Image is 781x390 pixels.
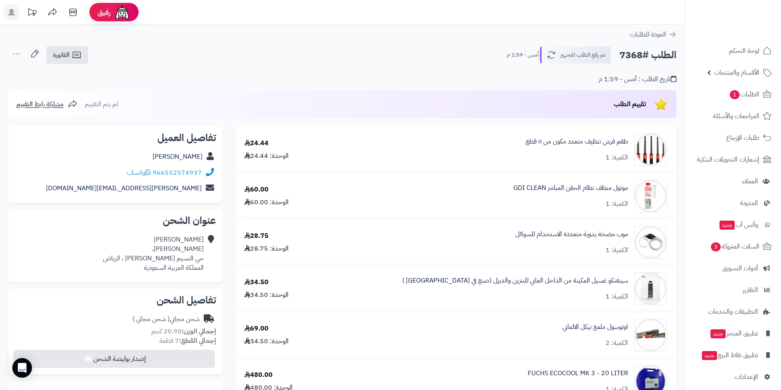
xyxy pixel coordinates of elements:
span: لم يتم التقييم [85,99,118,109]
span: السلات المتروكة [710,241,759,252]
div: شحن مجاني [132,315,200,324]
a: وآتس آبجديد [690,215,776,235]
span: تطبيق نقاط البيع [701,349,758,361]
div: الكمية: 1 [606,199,628,209]
div: 34.50 [244,278,269,287]
a: طلبات الإرجاع [690,128,776,148]
a: المدونة [690,193,776,213]
span: تقييم الطلب [614,99,646,109]
span: الطلبات [729,89,759,100]
a: الطلبات1 [690,84,776,104]
div: 480.00 [244,370,273,380]
img: 1683628634-gdi%201682787346128-motul-gdi-reiniger-300-ml_1-90x90.jpg [635,180,667,212]
div: 24.44 [244,139,269,148]
a: واتساب [127,168,151,178]
h2: تفاصيل العميل [15,133,216,143]
a: FUCHS ECOCOOL MK 3 - 20 LITER [528,369,628,378]
button: إصدار بوليصة الشحن [14,350,215,368]
img: 420e549b-d23b-4688-a644-9091d144f1ac-90x90.jpg [635,133,667,166]
div: [PERSON_NAME] [PERSON_NAME]، حي النسيم [PERSON_NAME] ، الرياض المملكة العربية السعودية [103,235,204,272]
div: Open Intercom Messenger [12,358,32,378]
h2: عنوان الشحن [15,216,216,226]
span: المراجعات والأسئلة [713,110,759,122]
div: الوحدة: 34.50 [244,337,289,346]
strong: إجمالي القطع: [179,336,216,346]
img: ai-face.png [114,4,130,21]
a: تطبيق نقاط البيعجديد [690,345,776,365]
a: التطبيقات والخدمات [690,302,776,322]
a: 966552574937 [153,168,202,178]
a: تحديثات المنصة [22,4,42,23]
span: التطبيقات والخدمات [708,306,758,317]
span: العملاء [742,176,758,187]
a: لوحة التحكم [690,41,776,61]
a: موتول منظف نظام الحقن المباشر GDI CLEAN [513,183,628,193]
button: تم رفع الطلب للتجهيز [540,46,611,64]
a: إشعارات التحويلات البنكية [690,150,776,169]
span: مشاركة رابط التقييم [16,99,64,109]
span: أدوات التسويق [722,262,758,274]
a: التقارير [690,280,776,300]
div: تاريخ الطلب : أمس - 1:59 م [599,75,676,84]
a: السلات المتروكة3 [690,237,776,256]
a: [PERSON_NAME][EMAIL_ADDRESS][DOMAIN_NAME] [46,183,202,193]
span: التقارير [742,284,758,296]
span: المدونة [740,197,758,209]
span: تطبيق المتجر [710,328,758,339]
span: ( شحن مجاني ) [132,314,170,324]
img: 1683458446-10800-90x90.jpg [635,226,667,259]
a: مشاركة رابط التقييم [16,99,77,109]
span: 1 [730,90,740,99]
h2: الطلب #7368 [619,47,676,64]
a: العودة للطلبات [630,30,676,39]
a: تطبيق المتجرجديد [690,324,776,343]
span: رفيق [98,7,111,17]
img: 1710243821-SENFINECO%20MOTOR%20FLUSH-90x90.jpeg [635,272,667,305]
span: طلبات الإرجاع [726,132,759,144]
small: أمس - 1:59 م [507,51,539,59]
span: لوحة التحكم [729,45,759,57]
span: العودة للطلبات [630,30,666,39]
a: سينفنكو غسيل المكينة من الداخل الماني للبنزين والديزل (صنع في [GEOGRAPHIC_DATA] ) [402,276,628,285]
a: موب مضخة يدوية متعددة الاستخدام للسوائل [515,230,628,239]
div: الوحدة: 28.75 [244,244,289,253]
a: أدوات التسويق [690,258,776,278]
div: الكمية: 1 [606,153,628,162]
div: الكمية: 1 [606,246,628,255]
span: جديد [720,221,735,230]
span: إشعارات التحويلات البنكية [697,154,759,165]
span: الأقسام والمنتجات [714,67,759,78]
h2: تفاصيل الشحن [15,295,216,305]
a: الفاتورة [46,46,88,64]
span: جديد [710,329,726,338]
span: الإعدادات [735,371,758,383]
a: [PERSON_NAME] [153,152,203,162]
img: logo-2.png [725,22,773,39]
div: الكمية: 2 [606,338,628,348]
img: 1721214858-autosol-edel-chromglanz-chrom-politur-metall-metallpolitur-75ml-90x90.jpg [635,319,667,351]
strong: إجمالي الوزن: [182,326,216,336]
a: العملاء [690,171,776,191]
a: طقم فرش تنظيف متعدد مكون من ٥ قطع [526,137,628,146]
div: الكمية: 1 [606,292,628,301]
span: الفاتورة [53,50,70,60]
a: اوتوسول ملمع نيكل الالماني [562,322,628,332]
div: 28.75 [244,231,269,241]
span: جديد [702,351,717,360]
div: الوحدة: 24.44 [244,151,289,161]
a: الإعدادات [690,367,776,387]
div: 60.00 [244,185,269,194]
a: المراجعات والأسئلة [690,106,776,126]
div: 69.00 [244,324,269,333]
span: 3 [711,242,721,251]
small: 7 قطعة [159,336,216,346]
div: الوحدة: 60.00 [244,198,289,207]
small: 20.90 كجم [151,326,216,336]
div: الوحدة: 34.50 [244,290,289,300]
span: وآتس آب [719,219,758,230]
